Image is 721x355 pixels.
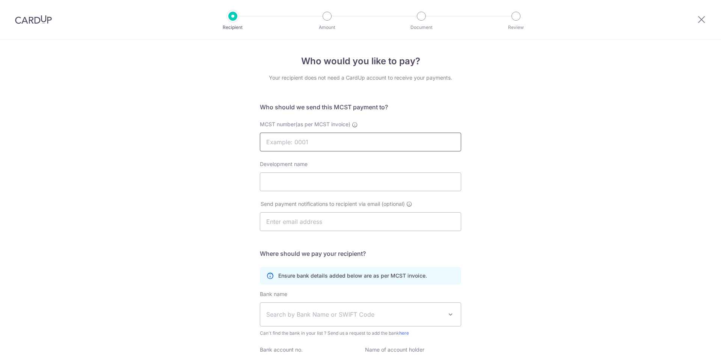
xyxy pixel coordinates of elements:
[260,212,461,231] input: Enter email address
[399,330,409,336] a: here
[260,249,461,258] h5: Where should we pay your recipient?
[15,15,52,24] img: CardUp
[260,290,287,298] label: Bank name
[205,24,261,31] p: Recipient
[260,160,308,168] label: Development name
[394,24,449,31] p: Document
[261,200,405,208] span: Send payment notifications to recipient via email (optional)
[260,103,461,112] h5: Who should we send this MCST payment to?
[278,272,427,279] p: Ensure bank details added below are as per MCST invoice.
[260,74,461,82] div: Your recipient does not need a CardUp account to receive your payments.
[260,54,461,68] h4: Who would you like to pay?
[260,121,350,127] span: MCST number(as per MCST invoice)
[260,133,461,151] input: Example: 0001
[299,24,355,31] p: Amount
[266,310,443,319] span: Search by Bank Name or SWIFT Code
[365,346,424,353] label: Name of account holder
[260,329,461,337] span: Can't find the bank in your list ? Send us a request to add the bank
[488,24,544,31] p: Review
[260,346,303,353] label: Bank account no.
